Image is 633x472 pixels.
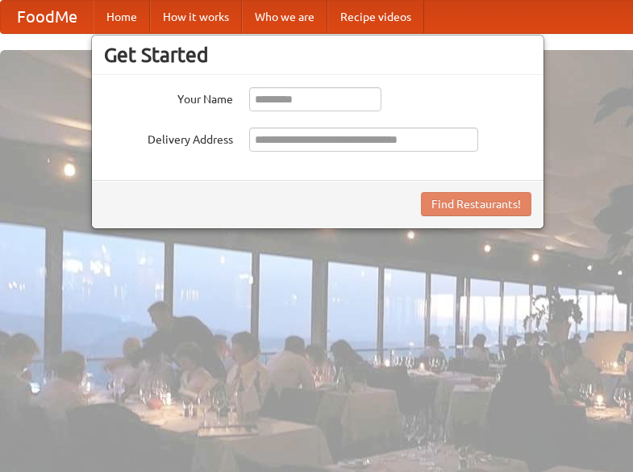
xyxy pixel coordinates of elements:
[242,1,327,33] a: Who we are
[1,1,94,33] a: FoodMe
[150,1,242,33] a: How it works
[104,127,233,148] label: Delivery Address
[94,1,150,33] a: Home
[104,43,531,67] h3: Get Started
[104,87,233,107] label: Your Name
[421,192,531,216] button: Find Restaurants!
[327,1,424,33] a: Recipe videos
